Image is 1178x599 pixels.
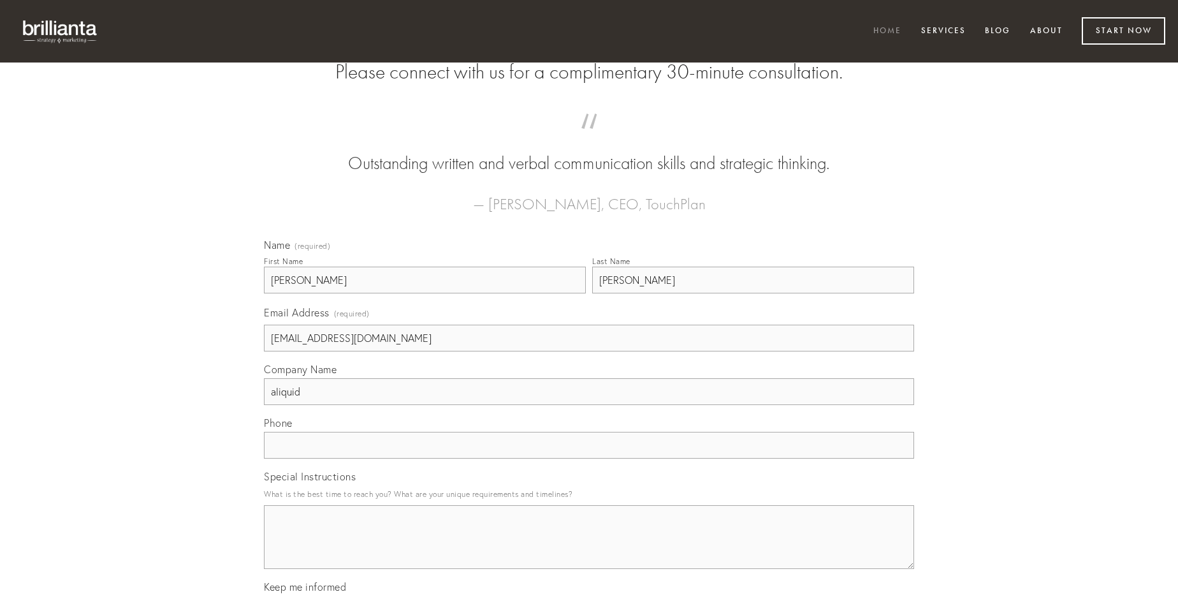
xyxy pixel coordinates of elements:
[913,21,974,42] a: Services
[977,21,1019,42] a: Blog
[264,470,356,483] span: Special Instructions
[264,581,346,593] span: Keep me informed
[1082,17,1165,45] a: Start Now
[284,126,894,176] blockquote: Outstanding written and verbal communication skills and strategic thinking.
[264,239,290,251] span: Name
[284,176,894,217] figcaption: — [PERSON_NAME], CEO, TouchPlan
[592,256,630,266] div: Last Name
[294,242,330,250] span: (required)
[264,306,330,319] span: Email Address
[334,305,370,322] span: (required)
[264,256,303,266] div: First Name
[264,363,337,376] span: Company Name
[13,13,108,50] img: brillianta - research, strategy, marketing
[264,417,293,429] span: Phone
[865,21,910,42] a: Home
[284,126,894,151] span: “
[1022,21,1071,42] a: About
[264,60,914,84] h2: Please connect with us for a complimentary 30-minute consultation.
[264,485,914,503] p: What is the best time to reach you? What are your unique requirements and timelines?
